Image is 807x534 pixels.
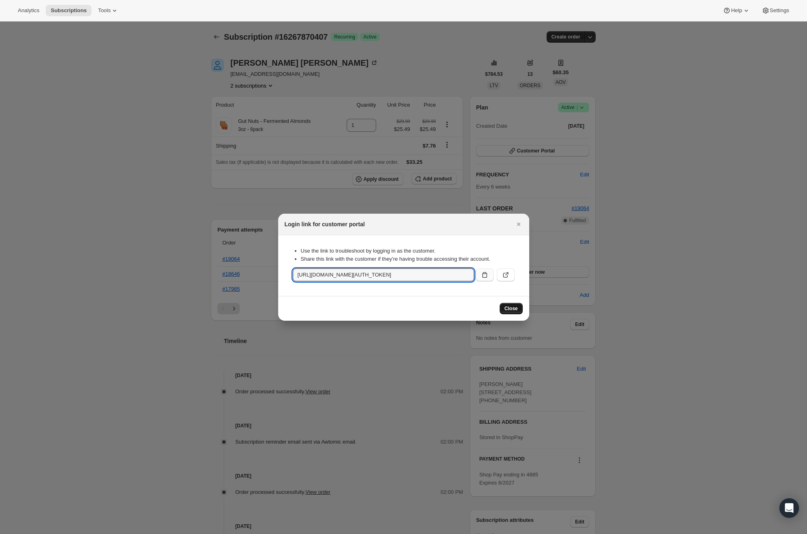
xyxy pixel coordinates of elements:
button: Close [500,303,523,314]
span: Help [731,7,742,14]
div: Open Intercom Messenger [779,498,799,518]
button: Close [513,219,524,230]
button: Analytics [13,5,44,16]
span: Close [505,305,518,312]
li: Use the link to troubleshoot by logging in as the customer. [301,247,515,255]
li: Share this link with the customer if they’re having trouble accessing their account. [301,255,515,263]
span: Subscriptions [51,7,87,14]
button: Settings [757,5,794,16]
button: Help [718,5,755,16]
span: Settings [770,7,789,14]
button: Subscriptions [46,5,92,16]
h2: Login link for customer portal [285,220,365,228]
button: Tools [93,5,123,16]
span: Tools [98,7,111,14]
span: Analytics [18,7,39,14]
